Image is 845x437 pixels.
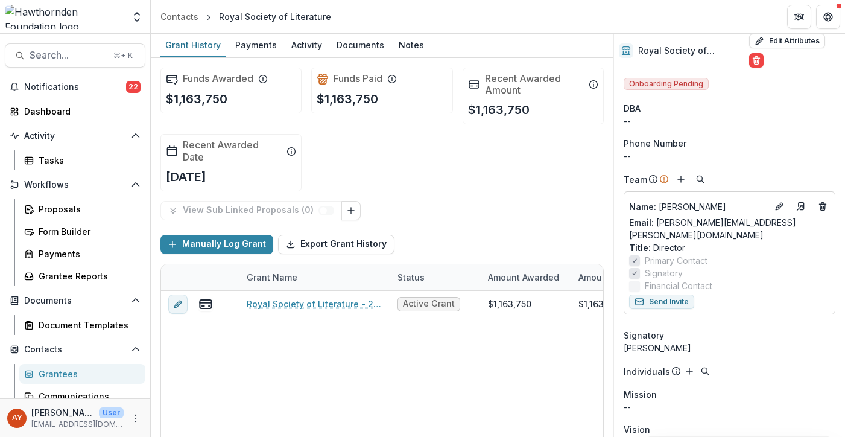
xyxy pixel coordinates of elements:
div: Payments [39,247,136,260]
div: Amount Paid [571,264,662,290]
button: Open entity switcher [128,5,145,29]
a: Activity [286,34,327,57]
div: Activity [286,36,327,54]
span: Signatory [624,329,664,342]
h2: Recent Awarded Amount [485,73,584,96]
span: Name : [629,202,656,212]
a: Payments [230,34,282,57]
button: Open Documents [5,291,145,310]
a: Contacts [156,8,203,25]
span: Vision [624,423,650,436]
p: [PERSON_NAME] [31,406,94,419]
span: Email: [629,217,654,228]
div: Amount Awarded [481,271,566,284]
button: Open Workflows [5,175,145,194]
div: Andreas Yuíza [12,414,22,422]
a: Proposals [19,199,145,219]
span: Primary Contact [645,254,707,267]
p: [DATE] [166,168,206,186]
p: -- [624,401,835,413]
div: Tasks [39,154,136,167]
span: Active Grant [403,299,455,309]
div: Communications [39,390,136,403]
button: Partners [787,5,811,29]
span: Phone Number [624,137,686,150]
p: View Sub Linked Proposals ( 0 ) [183,205,318,215]
button: Open Contacts [5,340,145,359]
button: Edit Attributes [749,34,825,48]
button: Edit [772,199,786,214]
button: Search [693,172,707,187]
span: Contacts [24,345,126,355]
h2: Funds Awarded [183,73,253,85]
div: Grant Name [239,264,390,290]
button: view-payments [198,296,213,311]
p: $1,163,750 [166,90,227,108]
div: Amount Awarded [481,264,571,290]
a: Grantees [19,364,145,384]
span: Search... [30,49,106,61]
a: Form Builder [19,222,145,241]
div: -- [624,115,835,127]
span: Financial Contact [645,279,712,292]
button: Open Activity [5,126,145,145]
div: [PERSON_NAME] [624,342,835,354]
div: Payments [230,36,282,54]
a: Email: [PERSON_NAME][EMAIL_ADDRESS][PERSON_NAME][DOMAIN_NAME] [629,216,830,241]
span: Signatory [645,267,683,279]
a: Dashboard [5,101,145,121]
div: Royal Society of Literature [219,10,331,23]
span: Workflows [24,180,126,190]
div: -- [624,150,835,162]
button: Export Grant History [278,235,394,254]
div: Status [390,264,481,290]
button: Add [682,364,697,378]
div: Contacts [160,10,198,23]
a: Grant History [160,34,226,57]
p: User [99,407,124,418]
span: Notifications [24,82,126,92]
h2: Recent Awarded Date [183,139,282,162]
p: $1,163,750 [468,101,530,119]
a: Document Templates [19,315,145,335]
nav: breadcrumb [156,8,336,25]
img: Hawthornden Foundation logo [5,5,124,29]
p: [PERSON_NAME] [629,200,767,213]
span: 22 [126,81,141,93]
a: Documents [332,34,389,57]
div: ⌘ + K [111,49,135,62]
a: Name: [PERSON_NAME] [629,200,767,213]
div: Notes [394,36,429,54]
button: Link Grants [341,201,361,220]
div: Grant History [160,36,226,54]
button: Deletes [815,199,830,214]
button: Add [674,172,688,187]
a: Notes [394,34,429,57]
div: Grantees [39,368,136,380]
div: Grant Name [239,271,305,284]
span: Documents [24,296,126,306]
button: More [128,411,143,426]
a: Tasks [19,150,145,170]
a: Communications [19,386,145,406]
p: [EMAIL_ADDRESS][DOMAIN_NAME] [31,419,124,430]
p: Team [624,173,647,186]
button: Search [698,364,712,378]
p: $1,163,750 [317,90,378,108]
button: Delete [749,53,764,68]
h2: Royal Society of Literature [638,46,744,56]
h2: Funds Paid [334,73,382,85]
button: Get Help [816,5,840,29]
p: Individuals [624,365,670,378]
div: $1,163,750 [578,298,622,310]
a: Grantee Reports [19,266,145,286]
span: DBA [624,102,641,115]
div: Proposals [39,203,136,215]
div: Form Builder [39,225,136,238]
a: Go to contact [791,197,811,216]
button: edit [168,294,188,313]
div: Document Templates [39,319,136,331]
